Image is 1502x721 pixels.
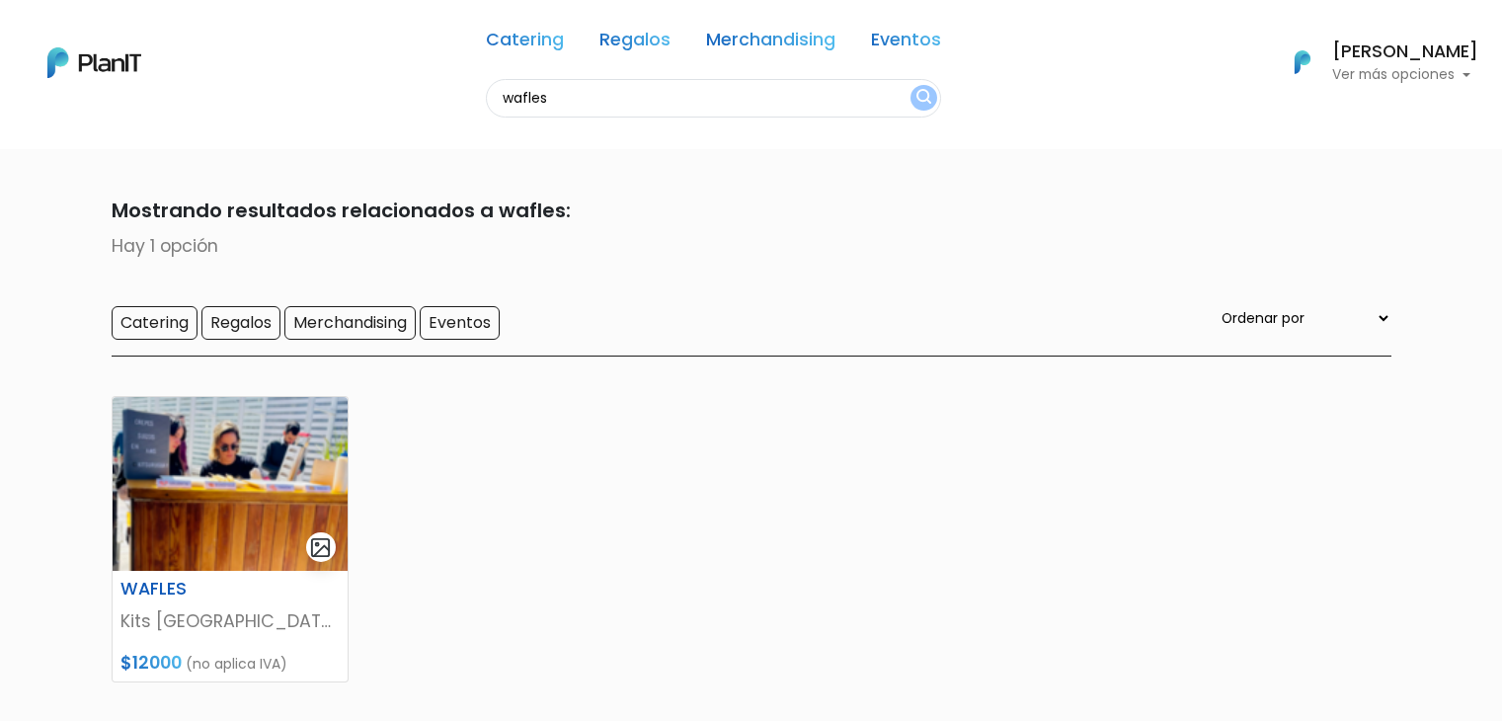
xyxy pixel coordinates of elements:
[112,196,1391,225] p: Mostrando resultados relacionados a wafles:
[112,396,349,682] a: gallery-light WAFLES Kits [GEOGRAPHIC_DATA] $12000 (no aplica IVA)
[112,306,198,340] input: Catering
[309,536,332,559] img: gallery-light
[871,32,941,55] a: Eventos
[186,654,287,674] span: (no aplica IVA)
[1332,43,1478,61] h6: [PERSON_NAME]
[1281,40,1324,84] img: PlanIt Logo
[113,397,348,571] img: thumb_Captura_de_pantalla_2025-09-01_114351.png
[916,89,931,108] img: search_button-432b6d5273f82d61273b3651a40e1bd1b912527efae98b1b7a1b2c0702e16a8d.svg
[120,608,340,634] p: Kits [GEOGRAPHIC_DATA]
[1269,37,1478,88] button: PlanIt Logo [PERSON_NAME] Ver más opciones
[109,579,271,600] h6: WAFLES
[486,79,941,118] input: Buscá regalos, desayunos, y más
[201,306,280,340] input: Regalos
[1332,68,1478,82] p: Ver más opciones
[120,651,182,675] span: $12000
[420,306,500,340] input: Eventos
[599,32,671,55] a: Regalos
[706,32,835,55] a: Merchandising
[284,306,416,340] input: Merchandising
[486,32,564,55] a: Catering
[47,47,141,78] img: PlanIt Logo
[112,233,1391,259] p: Hay 1 opción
